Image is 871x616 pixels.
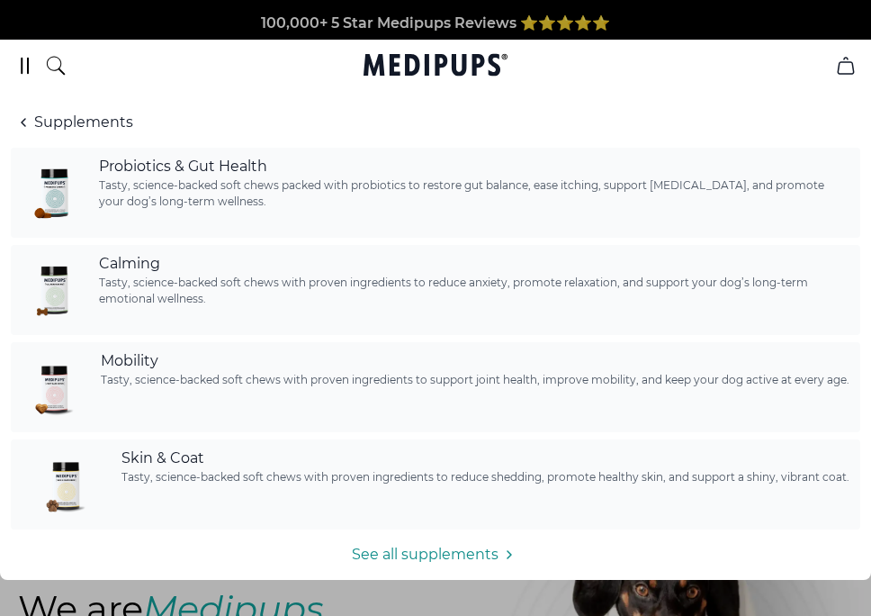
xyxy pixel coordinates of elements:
span: Supplements [34,113,133,131]
span: Tasty, science-backed soft chews with proven ingredients to reduce shedding, promote healthy skin... [121,469,849,485]
a: Joint Care Chews - MedipupsMobilityTasty, science-backed soft chews with proven ingredients to su... [11,342,860,432]
a: Skin & Coat Chews - MedipupsSkin & CoatTasty, science-backed soft chews with proven ingredients t... [11,439,860,530]
button: search [45,43,67,88]
span: Tasty, science-backed soft chews with proven ingredients to reduce anxiety, promote relaxation, a... [99,275,849,307]
button: burger-menu [14,55,36,77]
span: Tasty, science-backed soft chews with proven ingredients to support joint health, improve mobilit... [101,372,849,388]
img: Probiotic Dog Chews - Medipups [18,158,88,228]
div: Skin & Coat [121,449,849,467]
span: Tasty, science-backed soft chews packed with probiotics to restore gut balance, ease itching, sup... [99,177,849,210]
img: Joint Care Chews - Medipups [19,352,89,422]
img: Calming Dog Chews - Medipups [18,255,88,325]
a: Medipups [364,51,507,82]
div: Calming [99,255,849,273]
button: cart [824,44,867,87]
div: Probiotics & Gut Health [99,158,849,176]
a: Calming Dog Chews - MedipupsCalmingTasty, science-backed soft chews with proven ingredients to re... [11,245,860,335]
img: Skin & Coat Chews - Medipups [30,449,100,520]
a: Probiotic Dog Chews - MedipupsProbiotics & Gut HealthTasty, science-backed soft chews packed with... [11,148,860,238]
div: Mobility [101,352,849,370]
